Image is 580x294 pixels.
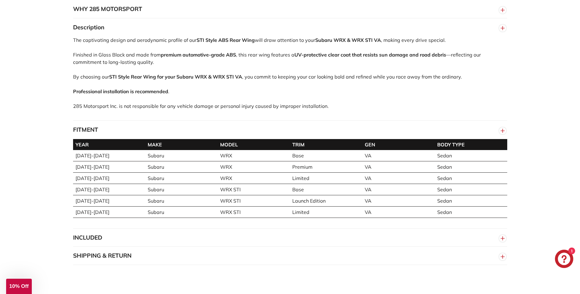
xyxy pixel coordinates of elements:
[218,172,290,184] td: WRX
[73,184,146,195] td: [DATE]-[DATE]
[145,195,218,206] td: Subaru
[145,172,218,184] td: Subaru
[73,139,146,150] th: YEAR
[362,150,435,161] td: VA
[435,206,507,218] td: Sedan
[73,206,146,218] td: [DATE]-[DATE]
[435,184,507,195] td: Sedan
[73,18,507,37] button: Description
[145,139,218,150] th: MAKE
[218,161,290,172] td: WRX
[73,150,146,161] td: [DATE]-[DATE]
[290,172,362,184] td: Limited
[315,37,381,43] strong: Subaru WRX & WRX STI VA
[218,150,290,161] td: WRX
[230,37,255,43] strong: Rear Wing
[294,52,446,58] strong: UV-protective clear coat that resists sun damage and road debris
[435,195,507,206] td: Sedan
[218,195,290,206] td: WRX STI
[290,184,362,195] td: Base
[6,279,32,294] div: 10% Off
[435,161,507,172] td: Sedan
[73,172,146,184] td: [DATE]-[DATE]
[362,184,435,195] td: VA
[73,161,146,172] td: [DATE]-[DATE]
[73,121,507,139] button: FITMENT
[73,36,507,120] div: The captivating design and aerodynamic profile of our will draw attention to your , making every ...
[197,37,217,43] strong: STI Style
[362,195,435,206] td: VA
[131,74,242,80] strong: Rear Wing for your Subaru WRX & WRX STI VA
[218,37,228,43] strong: ABS
[290,139,362,150] th: TRIM
[145,184,218,195] td: Subaru
[161,52,236,58] strong: premium automotive-grade ABS
[145,161,218,172] td: Subaru
[362,139,435,150] th: GEN
[218,139,290,150] th: MODEL
[290,150,362,161] td: Base
[109,74,130,80] strong: STI Style
[290,161,362,172] td: Premium
[362,206,435,218] td: VA
[145,150,218,161] td: Subaru
[435,150,507,161] td: Sedan
[73,247,507,265] button: SHIPPING & RETURN
[362,161,435,172] td: VA
[73,229,507,247] button: INCLUDED
[145,206,218,218] td: Subaru
[435,139,507,150] th: BODY TYPE
[9,283,28,289] span: 10% Off
[218,184,290,195] td: WRX STI
[290,195,362,206] td: Launch Edition
[218,206,290,218] td: WRX STI
[290,206,362,218] td: Limited
[73,88,168,94] strong: Professional installation is recommended
[362,172,435,184] td: VA
[435,172,507,184] td: Sedan
[553,250,575,270] inbox-online-store-chat: Shopify online store chat
[73,195,146,206] td: [DATE]-[DATE]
